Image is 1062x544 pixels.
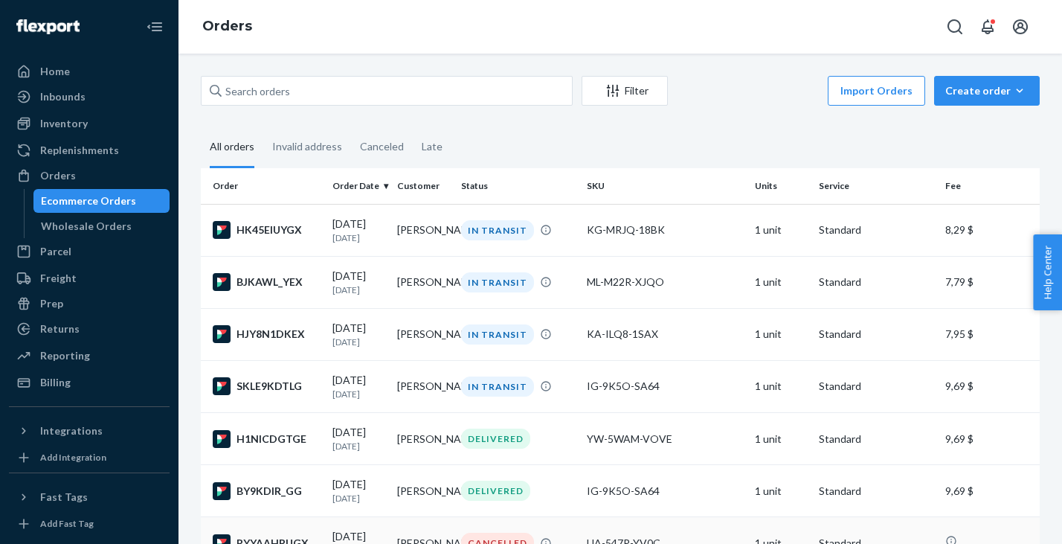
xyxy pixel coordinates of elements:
p: [DATE] [332,336,384,348]
button: Fast Tags [9,485,170,509]
button: Import Orders [828,76,925,106]
td: 1 unit [749,256,814,308]
a: Add Integration [9,449,170,467]
td: [PERSON_NAME] [391,413,455,465]
div: H1NICDGTGE [213,430,321,448]
th: Order Date [326,168,390,204]
div: YW-5WAM-VOVE [587,432,743,447]
td: [PERSON_NAME] [391,308,455,360]
p: [DATE] [332,492,384,505]
a: Reporting [9,344,170,368]
th: Order [201,168,326,204]
div: [DATE] [332,217,384,244]
button: Close Navigation [140,12,170,42]
p: Standard [819,275,933,289]
button: Help Center [1033,234,1062,310]
td: 7,79 $ [939,256,1040,308]
button: Open notifications [973,12,1003,42]
a: Replenishments [9,138,170,162]
p: [DATE] [332,440,384,452]
a: Freight [9,266,170,290]
th: Service [813,168,939,204]
td: 1 unit [749,204,814,256]
a: Add Fast Tag [9,515,170,533]
p: Standard [819,432,933,447]
a: Parcel [9,240,170,263]
div: [DATE] [332,321,384,348]
div: Inbounds [40,89,86,104]
div: Billing [40,375,71,390]
td: 1 unit [749,308,814,360]
p: Standard [819,484,933,499]
div: BY9KDIR_GG [213,482,321,500]
td: 9,69 $ [939,360,1040,412]
td: [PERSON_NAME] [391,256,455,308]
ol: breadcrumbs [190,5,264,48]
div: [DATE] [332,477,384,505]
p: [DATE] [332,388,384,400]
a: Orders [202,18,252,34]
a: Ecommerce Orders [33,189,170,213]
p: Standard [819,327,933,342]
div: DELIVERED [461,481,530,501]
div: Create order [945,83,1029,98]
div: IG-9K5O-SA64 [587,484,743,499]
div: Parcel [40,244,71,259]
p: [DATE] [332,231,384,244]
div: IN TRANSIT [461,272,534,292]
a: Orders [9,164,170,188]
td: 9,69 $ [939,465,1040,517]
div: ML-M22R-XJQO [587,275,743,289]
div: DELIVERED [461,429,530,449]
td: 7,95 $ [939,308,1040,360]
div: Canceled [360,127,404,166]
div: Ecommerce Orders [41,193,136,208]
div: Late [422,127,442,166]
button: Filter [582,76,668,106]
td: 1 unit [749,413,814,465]
div: Wholesale Orders [41,219,132,234]
div: Customer [397,179,449,192]
div: HK45EIUYGX [213,221,321,239]
div: KA-ILQ8-1SAX [587,327,743,342]
td: [PERSON_NAME] [391,204,455,256]
div: IN TRANSIT [461,377,534,397]
div: Add Fast Tag [40,517,94,530]
p: Standard [819,379,933,394]
a: Billing [9,371,170,394]
div: BJKAWL_YEX [213,273,321,291]
div: Freight [40,271,77,286]
p: Standard [819,223,933,237]
td: 1 unit [749,360,814,412]
div: Home [40,64,70,79]
p: [DATE] [332,284,384,296]
div: IN TRANSIT [461,324,534,345]
div: Add Integration [40,451,106,464]
div: Reporting [40,348,90,363]
div: All orders [210,127,254,168]
td: [PERSON_NAME] [391,360,455,412]
div: IG-9K5O-SA64 [587,379,743,394]
th: Units [749,168,814,204]
div: SKLE9KDTLG [213,377,321,395]
td: 8,29 $ [939,204,1040,256]
div: Returns [40,321,80,336]
div: Inventory [40,116,88,131]
a: Inbounds [9,85,170,109]
div: IN TRANSIT [461,220,534,240]
div: Fast Tags [40,490,88,505]
img: Flexport logo [16,19,80,34]
div: KG-MRJQ-18BK [587,223,743,237]
div: [DATE] [332,373,384,400]
div: Invalid address [272,127,342,166]
input: Search orders [201,76,573,106]
td: 1 unit [749,465,814,517]
td: [PERSON_NAME] [391,465,455,517]
td: 9,69 $ [939,413,1040,465]
div: HJY8N1DKEX [213,325,321,343]
div: Filter [582,83,667,98]
button: Open account menu [1005,12,1035,42]
div: Prep [40,296,63,311]
th: Status [455,168,581,204]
